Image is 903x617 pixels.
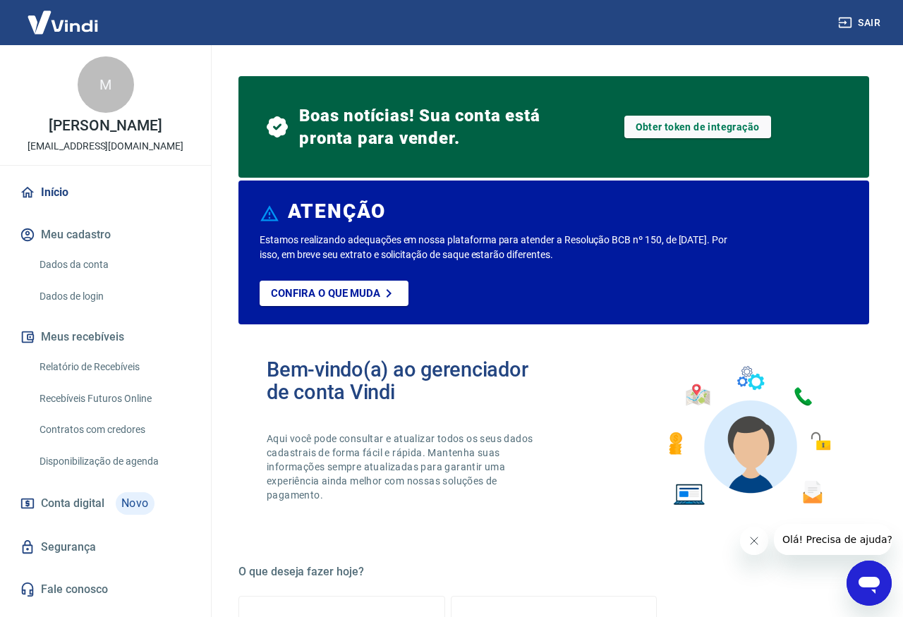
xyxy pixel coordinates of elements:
[847,561,892,606] iframe: Botão para abrir a janela de mensagens
[288,204,386,219] h6: ATENÇÃO
[238,565,869,579] h5: O que deseja fazer hoje?
[740,527,768,555] iframe: Fechar mensagem
[34,447,194,476] a: Disponibilização de agenda
[28,139,183,154] p: [EMAIL_ADDRESS][DOMAIN_NAME]
[49,118,162,133] p: [PERSON_NAME]
[260,233,730,262] p: Estamos realizando adequações em nossa plataforma para atender a Resolução BCB nº 150, de [DATE]....
[116,492,154,515] span: Novo
[17,1,109,44] img: Vindi
[78,56,134,113] div: M
[34,384,194,413] a: Recebíveis Futuros Online
[8,10,119,21] span: Olá! Precisa de ajuda?
[656,358,841,514] img: Imagem de um avatar masculino com diversos icones exemplificando as funcionalidades do gerenciado...
[271,287,380,300] p: Confira o que muda
[835,10,886,36] button: Sair
[624,116,771,138] a: Obter token de integração
[17,322,194,353] button: Meus recebíveis
[260,281,408,306] a: Confira o que muda
[34,353,194,381] a: Relatório de Recebíveis
[34,282,194,311] a: Dados de login
[17,487,194,520] a: Conta digitalNovo
[17,532,194,563] a: Segurança
[34,250,194,279] a: Dados da conta
[774,524,892,555] iframe: Mensagem da empresa
[17,177,194,208] a: Início
[267,358,554,403] h2: Bem-vindo(a) ao gerenciador de conta Vindi
[17,574,194,605] a: Fale conosco
[17,219,194,250] button: Meu cadastro
[34,415,194,444] a: Contratos com credores
[267,432,554,502] p: Aqui você pode consultar e atualizar todos os seus dados cadastrais de forma fácil e rápida. Mant...
[299,104,554,149] span: Boas notícias! Sua conta está pronta para vender.
[41,494,104,513] span: Conta digital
